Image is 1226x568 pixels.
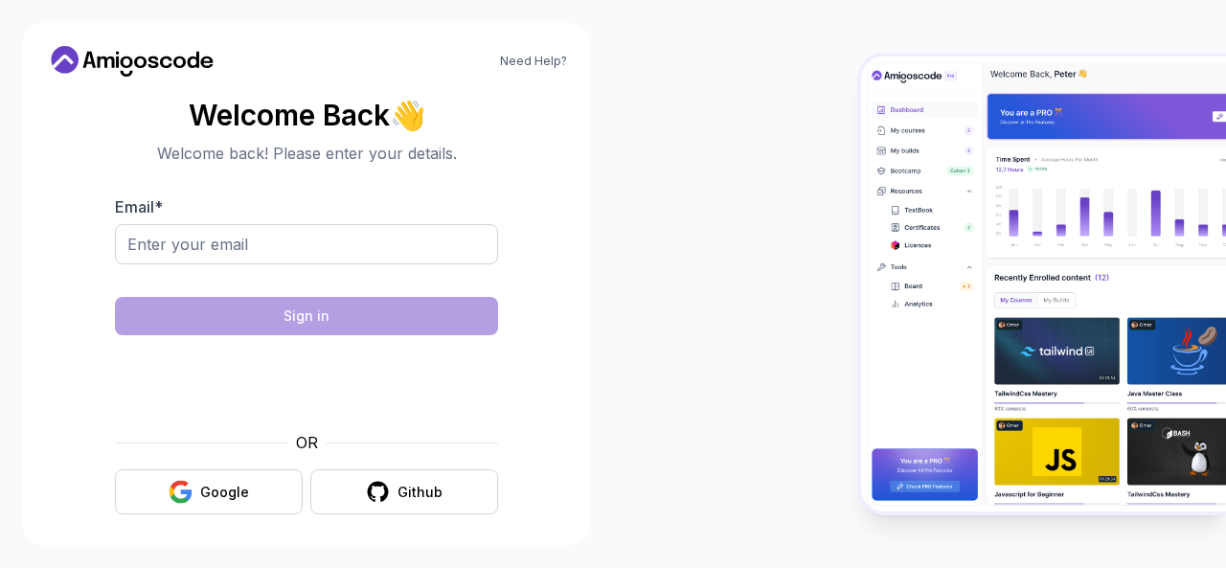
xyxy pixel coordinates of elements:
[387,95,430,135] span: 👋
[200,483,249,502] div: Google
[296,431,318,454] p: OR
[310,469,498,514] button: Github
[397,483,443,502] div: Github
[284,307,329,326] div: Sign in
[115,100,498,130] h2: Welcome Back
[162,347,451,420] iframe: Widget containing checkbox for hCaptcha security challenge
[115,224,498,264] input: Enter your email
[115,142,498,165] p: Welcome back! Please enter your details.
[861,57,1226,511] img: Amigoscode Dashboard
[115,197,163,216] label: Email *
[115,297,498,335] button: Sign in
[46,46,218,77] a: Home link
[115,469,303,514] button: Google
[500,54,567,69] a: Need Help?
